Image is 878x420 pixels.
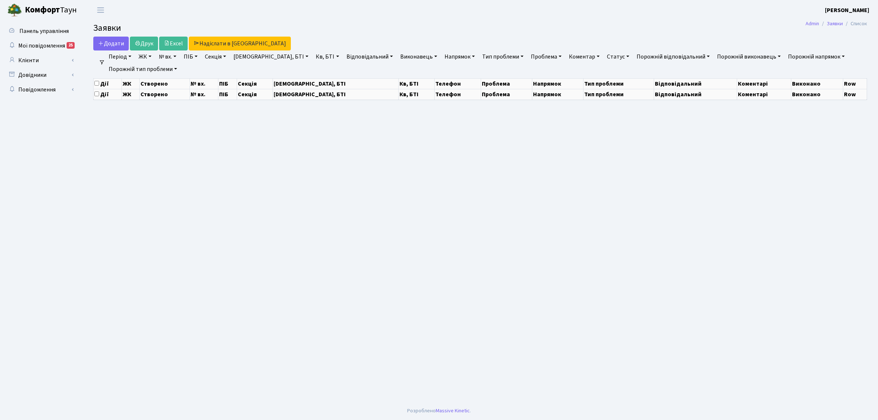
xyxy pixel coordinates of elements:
span: Заявки [93,22,121,34]
a: Статус [604,50,632,63]
a: Admin [806,20,819,27]
th: Дії [94,89,122,100]
th: Відповідальний [654,78,737,89]
th: Виконано [791,78,843,89]
a: Кв, БТІ [313,50,342,63]
a: Додати [93,37,129,50]
span: Мої повідомлення [18,42,65,50]
th: Кв, БТІ [399,78,434,89]
th: Секція [237,78,273,89]
div: Розроблено . [407,407,471,415]
th: Виконано [791,89,843,100]
th: Тип проблеми [584,78,654,89]
a: Коментар [566,50,603,63]
a: Excel [159,37,188,50]
th: Телефон [434,78,481,89]
th: Секція [237,89,273,100]
th: Row [843,78,867,89]
div: 25 [67,42,75,49]
a: Відповідальний [344,50,396,63]
b: [PERSON_NAME] [825,6,869,14]
th: ПІБ [218,78,237,89]
th: Кв, БТІ [399,89,434,100]
a: Тип проблеми [479,50,526,63]
b: Комфорт [25,4,60,16]
th: Відповідальний [654,89,737,100]
th: Проблема [481,78,532,89]
th: Коментарі [737,89,791,100]
a: Порожній напрямок [785,50,848,63]
th: Телефон [434,89,481,100]
a: Секція [202,50,229,63]
a: Друк [130,37,158,50]
th: Створено [140,78,190,89]
nav: breadcrumb [795,16,878,31]
a: Порожній тип проблеми [106,63,180,75]
a: Панель управління [4,24,77,38]
a: Довідники [4,68,77,82]
a: № вх. [156,50,179,63]
a: [DEMOGRAPHIC_DATA], БТІ [230,50,311,63]
th: Проблема [481,89,532,100]
th: Напрямок [532,89,584,100]
th: Тип проблеми [584,89,654,100]
a: Massive Kinetic [436,407,470,415]
th: Коментарі [737,78,791,89]
th: [DEMOGRAPHIC_DATA], БТІ [273,78,399,89]
a: ЖК [136,50,154,63]
a: Клієнти [4,53,77,68]
img: logo.png [7,3,22,18]
a: Надіслати в [GEOGRAPHIC_DATA] [189,37,291,50]
button: Переключити навігацію [91,4,110,16]
span: Панель управління [19,27,69,35]
a: Напрямок [442,50,478,63]
a: [PERSON_NAME] [825,6,869,15]
th: Створено [140,89,190,100]
a: ПІБ [181,50,200,63]
a: Виконавець [397,50,440,63]
a: Порожній відповідальний [634,50,713,63]
a: Період [106,50,134,63]
span: Додати [98,40,124,48]
th: ПІБ [218,89,237,100]
th: Row [843,89,867,100]
span: Таун [25,4,77,16]
th: ЖК [121,78,139,89]
a: Заявки [827,20,843,27]
a: Повідомлення [4,82,77,97]
th: № вх. [190,89,218,100]
th: ЖК [121,89,139,100]
a: Проблема [528,50,564,63]
a: Порожній виконавець [714,50,784,63]
th: Напрямок [532,78,584,89]
li: Список [843,20,867,28]
a: Мої повідомлення25 [4,38,77,53]
th: [DEMOGRAPHIC_DATA], БТІ [273,89,399,100]
th: № вх. [190,78,218,89]
th: Дії [94,78,122,89]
